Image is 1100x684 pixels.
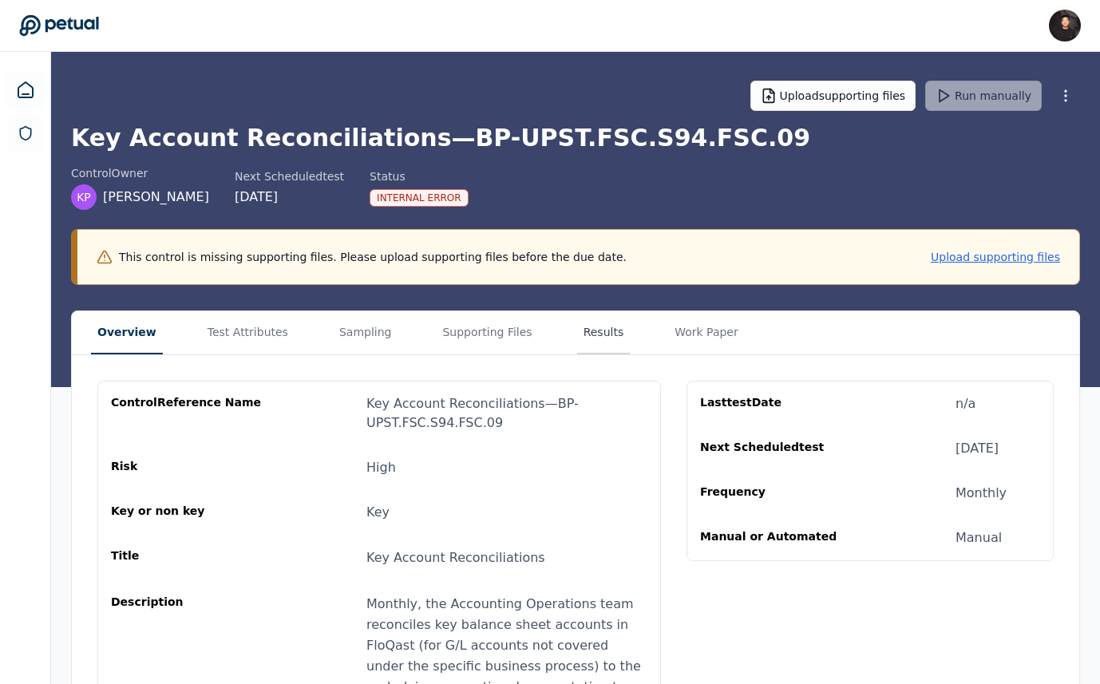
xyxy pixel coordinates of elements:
[333,311,398,354] button: Sampling
[436,311,538,354] button: Supporting Files
[111,394,264,433] div: control Reference Name
[103,188,209,207] span: [PERSON_NAME]
[700,528,853,548] div: Manual or Automated
[700,439,853,458] div: Next Scheduled test
[750,81,916,111] button: Uploadsupporting files
[71,124,1080,152] h1: Key Account Reconciliations — BP-UPST.FSC.S94.FSC.09
[111,458,264,477] div: Risk
[111,503,264,522] div: Key or non key
[201,311,295,354] button: Test Attributes
[956,439,999,458] div: [DATE]
[235,188,344,207] div: [DATE]
[366,394,647,433] div: Key Account Reconciliations — BP-UPST.FSC.S94.FSC.09
[956,484,1007,503] div: Monthly
[91,311,163,354] button: Overview
[366,503,390,522] div: Key
[77,189,91,205] span: KP
[366,550,545,565] span: Key Account Reconciliations
[8,116,43,151] a: SOC 1 Reports
[119,249,627,265] p: This control is missing supporting files. Please upload supporting files before the due date.
[71,165,209,181] div: control Owner
[577,311,631,354] button: Results
[956,394,975,413] div: n/a
[925,81,1042,111] button: Run manually
[370,168,469,184] div: Status
[370,189,469,207] div: Internal Error
[6,71,45,109] a: Dashboard
[700,394,853,413] div: Last test Date
[1049,10,1081,42] img: James Lee
[700,484,853,503] div: Frequency
[931,249,1060,265] button: Upload supporting files
[1051,81,1080,110] button: More Options
[366,458,396,477] div: High
[19,14,99,37] a: Go to Dashboard
[956,528,1002,548] div: Manual
[668,311,745,354] button: Work Paper
[111,548,264,568] div: Title
[235,168,344,184] div: Next Scheduled test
